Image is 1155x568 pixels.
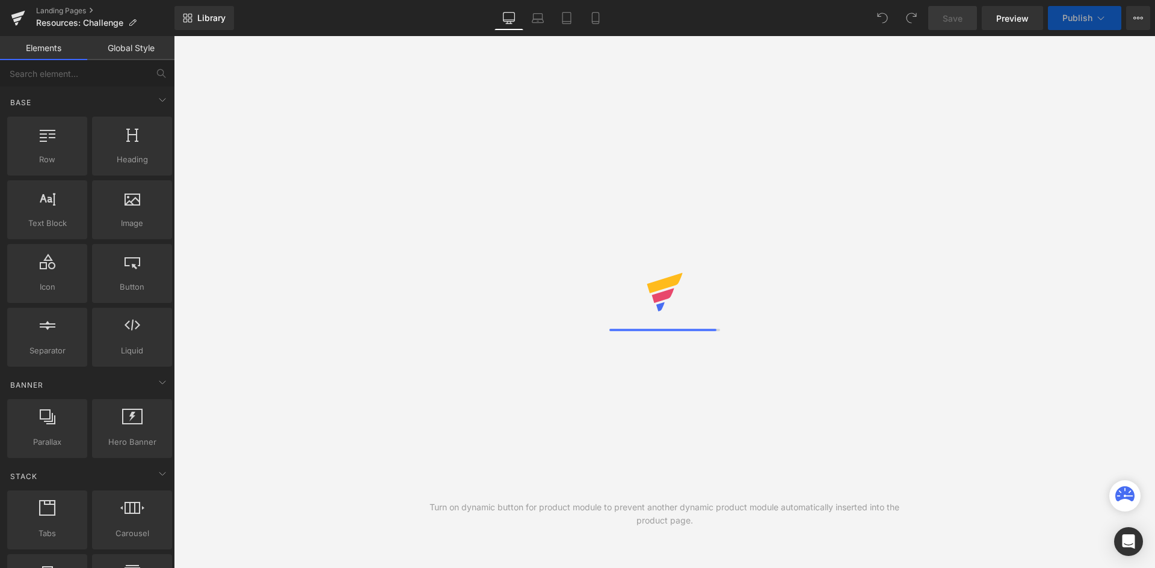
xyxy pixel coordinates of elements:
button: Redo [899,6,923,30]
a: New Library [174,6,234,30]
span: Publish [1062,13,1092,23]
button: More [1126,6,1150,30]
span: Button [96,281,168,293]
div: Open Intercom Messenger [1114,527,1143,556]
span: Save [943,12,962,25]
a: Desktop [494,6,523,30]
span: Preview [996,12,1029,25]
button: Publish [1048,6,1121,30]
span: Parallax [11,436,84,448]
span: Icon [11,281,84,293]
a: Tablet [552,6,581,30]
a: Laptop [523,6,552,30]
span: Banner [9,379,45,391]
span: Liquid [96,344,168,357]
a: Mobile [581,6,610,30]
span: Heading [96,153,168,166]
span: Stack [9,471,38,482]
span: Base [9,97,32,108]
span: Library [197,13,226,23]
span: Row [11,153,84,166]
span: Carousel [96,527,168,540]
a: Preview [982,6,1043,30]
span: Image [96,217,168,230]
span: Text Block [11,217,84,230]
a: Global Style [87,36,174,60]
span: Separator [11,344,84,357]
a: Landing Pages [36,6,174,16]
span: Hero Banner [96,436,168,448]
div: Turn on dynamic button for product module to prevent another dynamic product module automatically... [419,501,910,527]
span: Tabs [11,527,84,540]
button: Undo [870,6,895,30]
span: Resources: Challenge [36,18,123,28]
